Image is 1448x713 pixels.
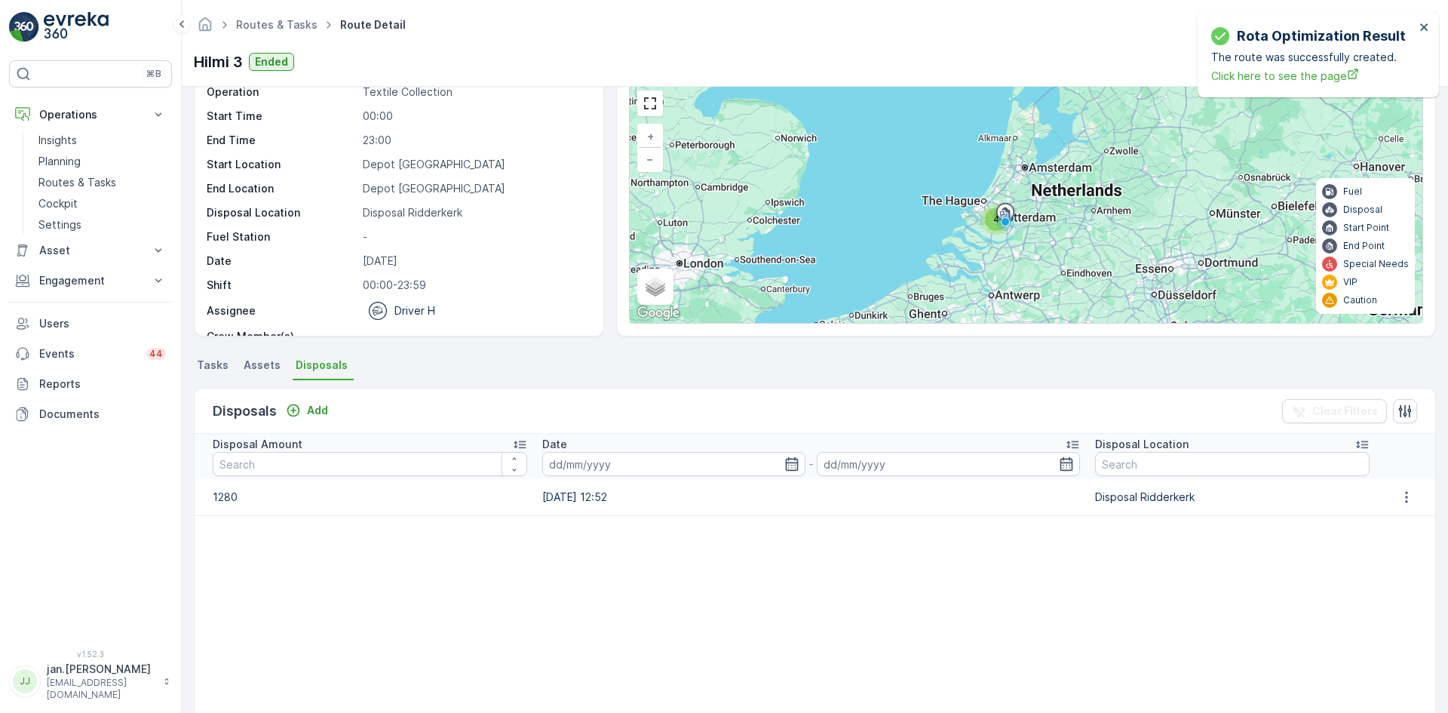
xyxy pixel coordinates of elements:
img: Google [633,303,683,323]
p: Add [307,403,328,418]
p: Disposal Ridderkerk [363,205,587,220]
button: JJjan.[PERSON_NAME][EMAIL_ADDRESS][DOMAIN_NAME] [9,662,172,701]
div: 0 [630,83,1422,323]
p: Start Point [1343,222,1389,234]
p: Depot [GEOGRAPHIC_DATA] [363,181,587,196]
a: Routes & Tasks [236,18,318,31]
p: 1280 [213,490,527,505]
a: Reports [9,369,172,399]
p: Assignee [207,303,256,318]
p: Documents [39,407,166,422]
p: Disposal Ridderkerk [1095,490,1369,505]
p: [EMAIL_ADDRESS][DOMAIN_NAME] [47,677,155,701]
p: 00:00 [363,109,587,124]
button: Operations [9,100,172,130]
img: logo [9,12,39,42]
p: Special Needs [1343,258,1409,270]
p: The route was successfully created. [1211,50,1415,65]
td: [DATE] 12:52 [535,479,1088,515]
p: jan.[PERSON_NAME] [47,662,155,677]
p: Disposals [213,401,277,422]
a: Zoom Out [639,148,661,171]
p: Fuel Station [207,229,357,244]
p: End Time [207,133,357,148]
span: + [647,130,654,143]
p: End Point [1343,240,1385,252]
p: Ended [255,54,288,69]
div: JJ [13,669,37,693]
p: Disposal Location [1095,437,1189,452]
p: Caution [1343,294,1377,306]
a: Users [9,309,172,339]
p: Settings [38,217,81,232]
p: Engagement [39,273,142,288]
a: Documents [9,399,172,429]
a: Routes & Tasks [32,172,172,193]
p: Textile Collection [363,85,587,100]
a: Zoom In [639,125,661,148]
p: Rota optimization result [1237,26,1406,47]
p: 00:00-23:59 [363,278,587,293]
p: Routes & Tasks [38,175,116,190]
p: Crew Member(s) [207,329,357,344]
p: Hilmi 3 [194,51,243,73]
button: Asset [9,235,172,266]
input: dd/mm/yyyy [817,452,1080,476]
p: Start Location [207,157,357,172]
a: View Fullscreen [639,92,661,115]
span: Route Detail [337,17,409,32]
p: Date [207,254,357,269]
p: Operation [207,85,357,100]
p: - [808,455,814,473]
span: v 1.52.3 [9,650,172,659]
p: Clear Filters [1312,404,1378,419]
button: Engagement [9,266,172,296]
a: Open this area in Google Maps (opens a new window) [633,303,683,323]
p: Planning [38,154,81,169]
span: − [646,152,654,165]
p: Disposal Amount [213,437,302,452]
p: Users [39,316,166,331]
p: Disposal [1343,204,1382,216]
p: 44 [149,348,163,360]
p: Insights [38,133,77,148]
a: Events44 [9,339,172,369]
button: close [1419,21,1430,35]
a: Homepage [197,22,213,35]
p: Depot [GEOGRAPHIC_DATA] [363,157,587,172]
p: Start Time [207,109,357,124]
p: Disposal Location [207,205,357,220]
p: VIP [1343,276,1357,288]
p: Asset [39,243,142,258]
a: Planning [32,151,172,172]
span: Tasks [197,358,229,373]
a: Layers [639,270,672,303]
a: Click here to see the page [1211,68,1415,84]
button: Ended [249,53,294,71]
p: - [363,329,587,344]
div: 4 [981,204,1011,235]
p: Events [39,346,137,361]
button: Clear Filters [1282,399,1387,423]
input: Search [213,452,527,476]
span: Disposals [296,358,348,373]
p: Cockpit [38,196,78,211]
p: 23:00 [363,133,587,148]
p: [DATE] [363,254,587,269]
a: Insights [32,130,172,151]
p: Shift [207,278,357,293]
button: Add [280,401,334,420]
p: Fuel [1343,186,1362,198]
span: Assets [244,358,281,373]
p: Reports [39,376,166,392]
p: End Location [207,181,357,196]
a: Cockpit [32,193,172,214]
a: Settings [32,214,172,235]
input: Search [1095,452,1369,476]
p: - [363,229,587,244]
p: Driver H [394,303,435,318]
p: ⌘B [146,68,161,80]
img: logo_light-DOdMpM7g.png [44,12,109,42]
p: Operations [39,107,142,122]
